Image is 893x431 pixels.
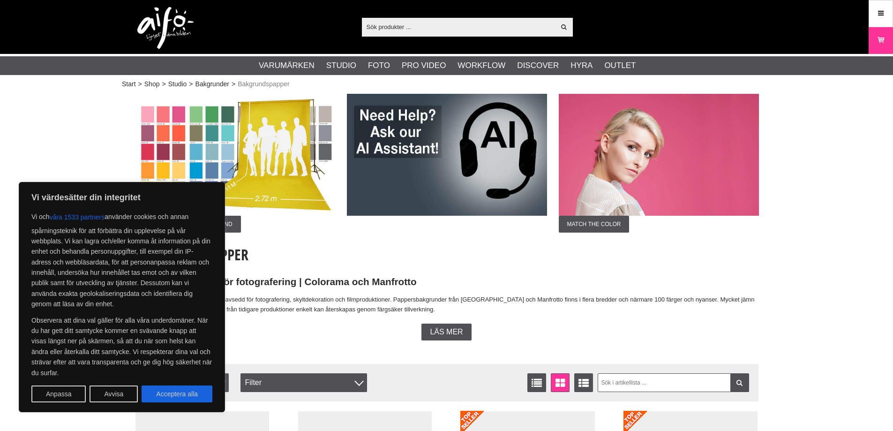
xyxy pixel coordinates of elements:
[238,79,290,89] span: Bakgrundspapper
[168,79,187,89] a: Studio
[574,373,593,392] a: Utökad listvisning
[144,79,160,89] a: Shop
[232,79,235,89] span: >
[31,192,212,203] p: Vi värdesätter din integritet
[19,182,225,412] div: Vi värdesätter din integritet
[31,209,212,310] p: Vi och använder cookies och annan spårningsteknik för att förbättra din upplevelse på vår webbpla...
[368,60,390,72] a: Foto
[135,295,758,315] p: Bakgrundspapper av hög kvalitet avsedd för fotografering, skyltdekoration och filmproduktioner. P...
[240,373,367,392] div: Filter
[326,60,356,72] a: Studio
[122,79,136,89] a: Start
[598,373,749,392] input: Sök i artikellista ...
[189,79,193,89] span: >
[142,386,212,402] button: Acceptera alla
[517,60,559,72] a: Discover
[138,79,142,89] span: >
[559,94,759,216] img: Annons:002 ban-colorama-272x11-001.jpg
[50,209,105,226] button: våra 1533 partners
[31,386,86,402] button: Anpassa
[135,275,758,289] h2: Bakgrundspapper för fotografering | Colorama och Manfrotto
[137,7,194,49] img: logo.png
[551,373,570,392] a: Fönstervisning
[259,60,315,72] a: Varumärken
[402,60,446,72] a: Pro Video
[730,373,749,392] a: Filtrera
[430,328,463,336] span: Läs mer
[570,60,593,72] a: Hyra
[347,94,547,216] img: Annons:007 ban-elin-AIelin-eng.jpg
[458,60,505,72] a: Workflow
[135,244,758,265] h1: Bakgrundspapper
[527,373,546,392] a: Listvisning
[362,20,555,34] input: Sök produkter ...
[31,315,212,378] p: Observera att dina val gäller för alla våra underdomäner. När du har gett ditt samtycke kommer en...
[162,79,165,89] span: >
[559,94,759,233] a: Annons:002 ban-colorama-272x11-001.jpgMatch the color
[135,94,335,233] a: Annons:003 ban-colorama-272x11.jpgSupport Paper Background
[90,386,138,402] button: Avvisa
[195,79,229,89] a: Bakgrunder
[135,94,335,216] img: Annons:003 ban-colorama-272x11.jpg
[559,216,630,233] span: Match the color
[604,60,636,72] a: Outlet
